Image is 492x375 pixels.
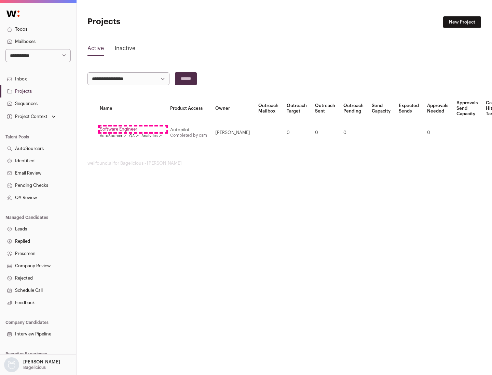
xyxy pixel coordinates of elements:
[423,121,452,145] td: 0
[423,96,452,121] th: Approvals Needed
[311,121,339,145] td: 0
[443,16,481,28] a: New Project
[115,44,135,55] a: Inactive
[283,121,311,145] td: 0
[23,365,46,370] p: Bagelicious
[87,16,219,27] h1: Projects
[339,96,368,121] th: Outreach Pending
[141,133,162,139] a: Analytics ↗
[3,357,61,372] button: Open dropdown
[166,96,211,121] th: Product Access
[170,127,207,133] div: Autopilot
[23,359,60,365] p: [PERSON_NAME]
[254,96,283,121] th: Outreach Mailbox
[129,133,139,139] a: QA ↗
[211,96,254,121] th: Owner
[311,96,339,121] th: Outreach Sent
[283,96,311,121] th: Outreach Target
[5,112,57,121] button: Open dropdown
[211,121,254,145] td: [PERSON_NAME]
[100,126,162,132] a: Software Engineer
[4,357,19,372] img: nopic.png
[395,96,423,121] th: Expected Sends
[339,121,368,145] td: 0
[368,96,395,121] th: Send Capacity
[452,96,482,121] th: Approvals Send Capacity
[96,96,166,121] th: Name
[100,133,126,139] a: AutoSourcer ↗
[170,133,207,137] a: Completed by csm
[87,44,104,55] a: Active
[3,7,23,20] img: Wellfound
[5,114,47,119] div: Project Context
[87,161,481,166] footer: wellfound:ai for Bagelicious - [PERSON_NAME]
